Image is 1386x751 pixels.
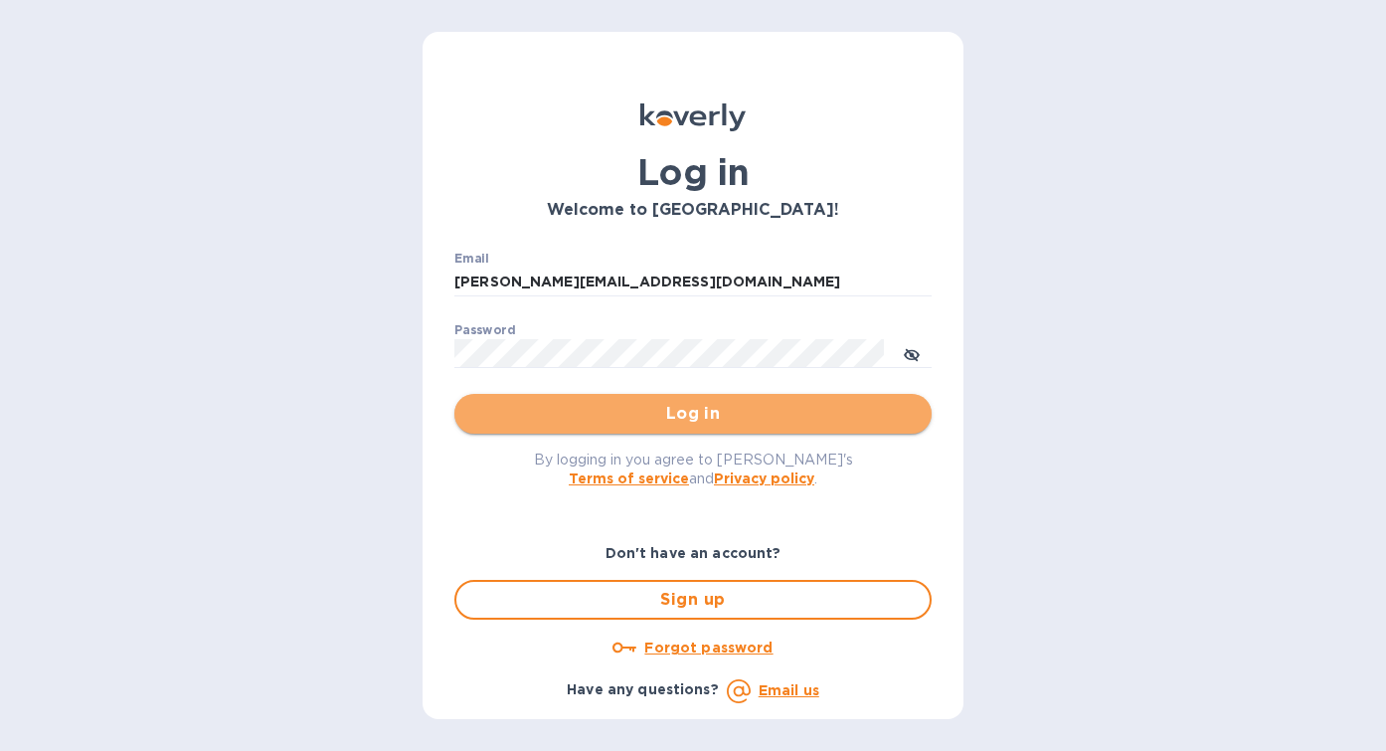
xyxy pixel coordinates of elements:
[606,545,781,561] b: Don't have an account?
[454,580,932,620] button: Sign up
[569,470,689,486] a: Terms of service
[714,470,814,486] a: Privacy policy
[454,268,932,297] input: Enter email address
[454,394,932,434] button: Log in
[640,103,746,131] img: Koverly
[454,253,489,265] label: Email
[454,324,515,336] label: Password
[472,588,914,612] span: Sign up
[759,682,819,698] a: Email us
[454,151,932,193] h1: Log in
[892,333,932,373] button: toggle password visibility
[470,402,916,426] span: Log in
[534,452,853,486] span: By logging in you agree to [PERSON_NAME]'s and .
[567,681,719,697] b: Have any questions?
[644,640,773,656] u: Forgot password
[454,201,932,220] h3: Welcome to [GEOGRAPHIC_DATA]!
